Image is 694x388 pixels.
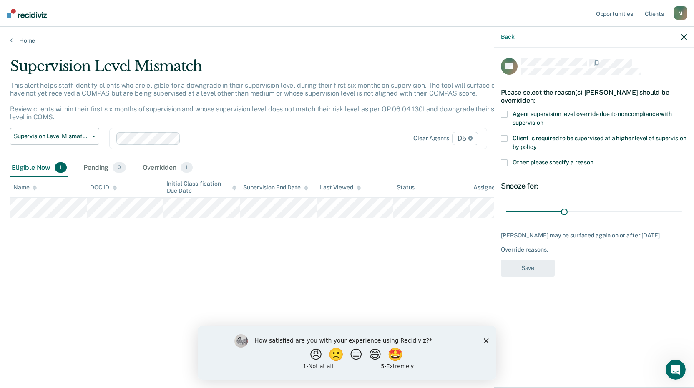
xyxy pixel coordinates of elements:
[501,260,555,277] button: Save
[113,162,126,173] span: 0
[13,184,37,191] div: Name
[14,133,89,140] span: Supervision Level Mismatch
[501,232,687,239] div: [PERSON_NAME] may be surfaced again on or after [DATE].
[198,326,496,380] iframe: Survey by Kim from Recidiviz
[141,159,195,177] div: Overridden
[7,9,47,18] img: Recidiviz
[320,184,360,191] div: Last Viewed
[513,159,593,166] span: Other: please specify a reason
[413,135,449,142] div: Clear agents
[473,184,513,191] div: Assigned to
[243,184,308,191] div: Supervision End Date
[674,6,687,20] div: M
[501,33,514,40] button: Back
[10,58,531,81] div: Supervision Level Mismatch
[397,184,415,191] div: Status
[10,81,526,121] p: This alert helps staff identify clients who are eligible for a downgrade in their supervision lev...
[181,162,193,173] span: 1
[55,162,67,173] span: 1
[82,159,127,177] div: Pending
[501,82,687,111] div: Please select the reason(s) [PERSON_NAME] should be overridden:
[452,132,478,145] span: D5
[501,181,687,191] div: Snooze for:
[501,246,687,253] div: Override reasons:
[10,159,68,177] div: Eligible Now
[513,111,672,126] span: Agent supervision level override due to noncompliance with supervision
[167,180,237,194] div: Initial Classification Due Date
[513,135,686,150] span: Client is required to be supervised at a higher level of supervision by policy
[10,37,684,44] a: Home
[90,184,117,191] div: DOC ID
[666,360,686,380] iframe: Intercom live chat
